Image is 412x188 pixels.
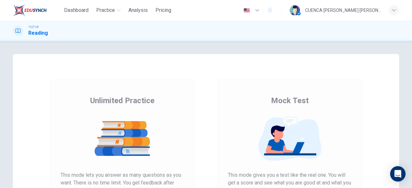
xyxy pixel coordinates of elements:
[243,8,251,13] img: en
[13,4,61,17] a: EduSynch logo
[126,4,150,16] button: Analysis
[155,6,171,14] span: Pricing
[64,6,89,14] span: Dashboard
[290,5,300,15] img: Profile picture
[13,4,47,17] img: EduSynch logo
[271,95,309,106] span: Mock Test
[90,95,154,106] span: Unlimited Practice
[96,6,115,14] span: Practice
[153,4,174,16] button: Pricing
[128,6,148,14] span: Analysis
[28,29,48,37] h1: Reading
[94,4,123,16] button: Practice
[390,166,406,182] div: Open Intercom Messenger
[61,4,91,16] button: Dashboard
[28,25,39,29] span: TOEFL®
[305,6,381,14] div: CUENCA [PERSON_NAME] [PERSON_NAME]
